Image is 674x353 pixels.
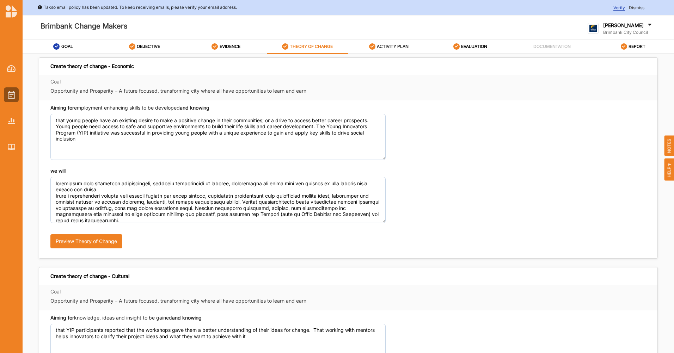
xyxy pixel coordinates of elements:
[461,44,487,49] label: EVALUATION
[137,44,160,49] label: OBJECTIVE
[50,314,202,321] div: knowledge, ideas and insight to be gained
[50,114,386,160] textarea: that young people have an existing desire to make a positive change in their communities; or a dr...
[61,44,73,49] label: GOAL
[8,144,15,150] img: Library
[172,315,202,321] strong: and knowing
[50,87,386,94] label: Opportunity and Prosperity – A future focused, transforming city where all have opportunities to ...
[7,65,16,72] img: Dashboard
[603,22,644,29] label: [PERSON_NAME]
[41,20,128,32] label: Brimbank Change Makers
[8,91,15,99] img: Activities
[629,44,645,49] label: REPORT
[50,79,386,85] label: Goal
[50,63,134,69] div: Create theory of change - Economic
[180,105,209,111] strong: and knowing
[37,4,237,11] div: Takso email policy has been updated. To keep receiving emails, please verify your email address.
[533,44,571,49] label: DOCUMENTATION
[50,168,66,174] strong: we will
[290,44,333,49] label: THEORY OF CHANGE
[4,113,19,128] a: Reports
[6,5,17,18] img: logo
[4,61,19,76] a: Dashboard
[50,104,209,111] div: employment enhancing skills to be developed
[377,44,409,49] label: ACTIVITY PLAN
[629,5,644,10] span: Dismiss
[50,105,74,111] strong: Aiming for
[8,118,15,124] img: Reports
[4,140,19,154] a: Library
[50,297,386,304] label: Opportunity and Prosperity – A future focused, transforming city where all have opportunities to ...
[588,23,599,34] img: logo
[50,177,386,223] textarea: loremipsum dolo sitametcon adipiscingeli, seddoeiu temporincidi ut laboree, doloremagna ali enima...
[603,30,653,35] label: Brimbank City Council
[220,44,240,49] label: EVIDENCE
[613,5,625,11] span: Verify
[50,273,129,279] div: Create theory of change - Cultural
[4,87,19,102] a: Activities
[50,315,74,321] strong: Aiming for
[50,234,122,248] button: Preview Theory of Change
[50,289,386,295] label: Goal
